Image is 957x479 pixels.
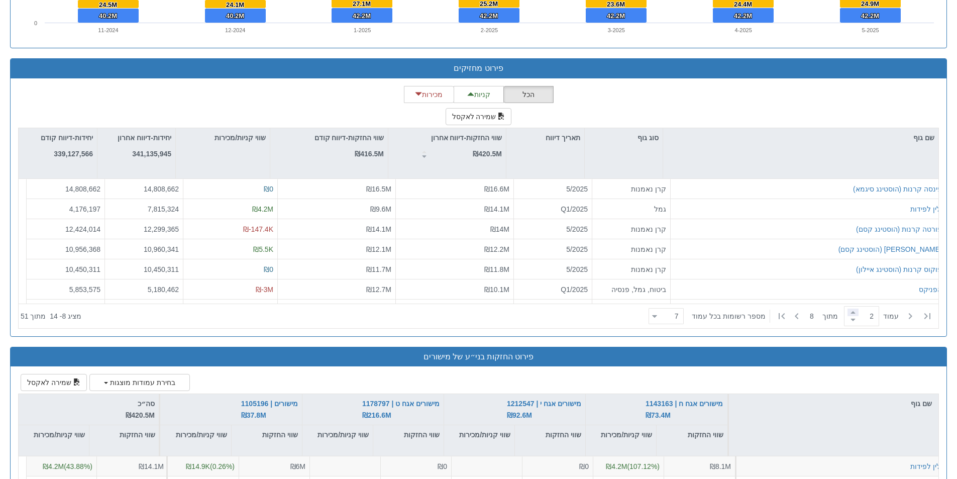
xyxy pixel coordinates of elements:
text: 3-2025 [608,27,625,33]
div: קרן נאמנות [596,224,666,234]
div: מישורים אגח י | 1212547 [507,398,581,421]
button: פורטה קרנות (הוסטינג קסם) [856,224,942,234]
text: 12-2024 [225,27,245,33]
div: קרן נאמנות [596,244,666,254]
button: מישורים אגח י | 1212547 ₪92.6M [507,398,581,421]
div: 10,960,341 [109,244,179,254]
h3: פירוט החזקות בני״ע של מישורים [18,352,939,361]
tspan: 40.2M [99,12,117,20]
span: ₪11.7M [366,265,391,273]
div: שווי החזקות [657,425,727,444]
button: פוקוס קרנות (הוסטינג איילון) [856,264,942,274]
div: מישורים אגח ח | 1143163 [646,398,723,421]
div: Q1/2025 [518,284,588,294]
button: מכירות [404,86,454,103]
button: מישורים אגח ח | 1143163 ₪73.4M [646,398,723,421]
div: שם גוף [663,128,938,147]
span: ₪10.1M [484,285,509,293]
span: ₪4.2M [606,462,627,470]
div: 10,450,311 [31,264,100,274]
span: ( 43.88 %) [43,462,92,470]
span: ₪12.1M [366,245,391,253]
button: מישורים | 1105196 ₪37.8M [241,398,298,421]
span: ₪16.6M [484,185,509,193]
span: ₪4.2M [43,462,64,470]
div: סה״כ [23,398,155,421]
span: ₪11.8M [484,265,509,273]
tspan: 24.4M [734,1,752,8]
span: ₪5.5K [253,245,273,253]
div: ‏ מתוך [645,305,936,327]
span: ₪-147.4K [243,225,273,233]
div: שווי קניות/מכירות [444,425,514,456]
span: 8 [810,311,822,321]
div: שווי החזקות [89,425,159,444]
div: 12,299,365 [109,224,179,234]
text: 0 [34,20,37,26]
div: תאריך דיווח [506,128,584,147]
div: ביטוח, גמל, פנסיה [596,284,666,294]
span: ₪16.5M [366,185,391,193]
div: 5/2025 [518,224,588,234]
span: ₪0 [264,265,273,273]
div: שווי החזקות [232,425,302,444]
div: שווי קניות/מכירות [160,425,231,456]
tspan: 42.2M [607,12,625,20]
button: בחירת עמודות מוצגות [89,374,190,391]
button: שמירה לאקסל [21,374,87,391]
div: 5/2025 [518,264,588,274]
button: שמירה לאקסל [446,108,512,125]
tspan: 42.2M [353,12,371,20]
button: ילין לפידות [910,204,942,214]
span: ₪9.6M [370,205,391,213]
text: 4-2025 [735,27,752,33]
div: שם גוף [729,394,938,413]
span: ₪73.4M [646,411,671,419]
tspan: 42.2M [861,12,879,20]
strong: 341,135,945 [132,150,171,158]
tspan: 42.2M [734,12,752,20]
tspan: 40.2M [226,12,244,20]
span: ‏מספר רשומות בכל עמוד [692,311,766,321]
p: יחידות-דיווח אחרון [118,132,171,143]
text: 5-2025 [862,27,879,33]
span: ₪0 [438,462,447,470]
div: 7,815,324 [109,204,179,214]
span: ‏עמוד [883,311,899,321]
strong: 339,127,566 [54,150,93,158]
span: ₪14.1M [484,205,509,213]
p: שווי החזקות-דיווח אחרון [431,132,502,143]
span: ₪92.6M [507,411,532,419]
button: הפניקס [919,284,942,294]
button: הכל [503,86,554,103]
button: פינסה קרנות (הוסטינג סיגמא) [853,184,942,194]
div: ‏מציג 8 - 14 ‏ מתוך 51 [21,305,81,327]
text: 2-2025 [481,27,498,33]
p: שווי החזקות-דיווח קודם [314,132,384,143]
div: 12,424,014 [31,224,100,234]
span: ₪12.7M [366,285,391,293]
tspan: 24.1M [226,1,244,9]
text: 11-2024 [98,27,118,33]
button: [PERSON_NAME] (הוסטינג קסם) [838,244,942,254]
p: יחידות-דיווח קודם [41,132,93,143]
button: קניות [454,86,504,103]
button: מישורים אגח ט | 1178797 ₪216.6M [362,398,440,421]
div: סוג גוף [585,128,663,147]
div: גמל [596,204,666,214]
div: מישורים אגח ט | 1178797 [362,398,440,421]
div: שווי קניות/מכירות [176,128,270,147]
div: קרן נאמנות [596,264,666,274]
div: שווי קניות/מכירות [19,425,89,456]
div: 14,808,662 [109,184,179,194]
span: ₪14.1M [139,462,164,470]
span: ₪-3M [256,285,273,293]
tspan: 24.5M [99,1,117,9]
tspan: 42.2M [480,12,498,20]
